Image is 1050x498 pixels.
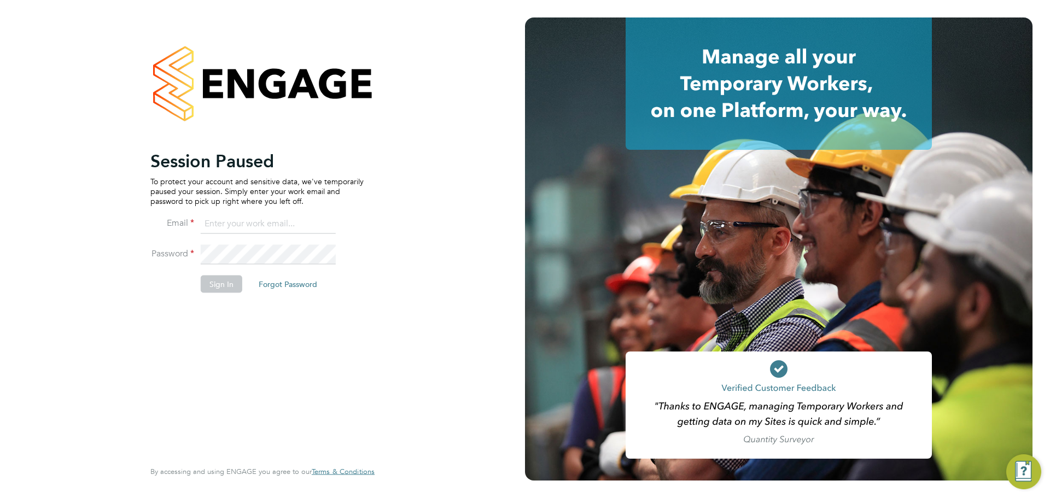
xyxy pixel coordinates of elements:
h2: Session Paused [150,150,364,172]
a: Terms & Conditions [312,467,375,476]
button: Forgot Password [250,275,326,292]
label: Email [150,217,194,229]
span: By accessing and using ENGAGE you agree to our [150,467,375,476]
button: Engage Resource Center [1006,454,1041,489]
p: To protect your account and sensitive data, we've temporarily paused your session. Simply enter y... [150,176,364,206]
label: Password [150,248,194,259]
input: Enter your work email... [201,214,336,234]
button: Sign In [201,275,242,292]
